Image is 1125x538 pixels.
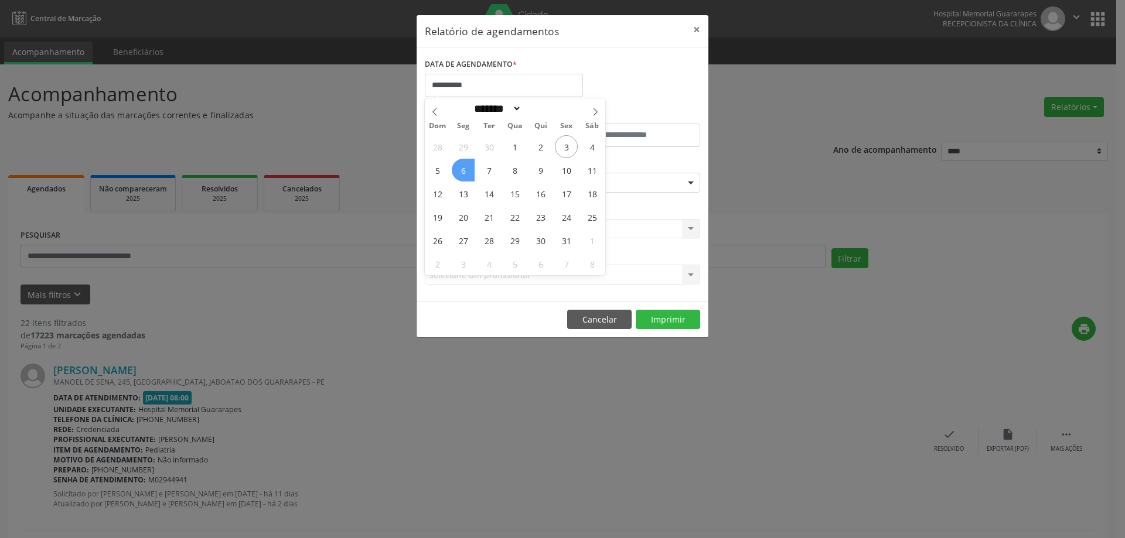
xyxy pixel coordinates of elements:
span: Novembro 6, 2025 [529,252,552,275]
span: Outubro 18, 2025 [581,182,604,205]
span: Outubro 28, 2025 [478,229,500,252]
span: Outubro 27, 2025 [452,229,475,252]
span: Outubro 8, 2025 [503,159,526,181]
span: Sáb [579,122,605,130]
span: Qua [502,122,528,130]
span: Outubro 4, 2025 [581,135,604,158]
span: Outubro 21, 2025 [478,205,500,228]
button: Imprimir [636,310,700,330]
span: Outubro 31, 2025 [555,229,578,252]
span: Outubro 15, 2025 [503,182,526,205]
span: Seg [451,122,476,130]
span: Novembro 1, 2025 [581,229,604,252]
span: Outubro 1, 2025 [503,135,526,158]
span: Outubro 24, 2025 [555,205,578,228]
span: Outubro 10, 2025 [555,159,578,181]
span: Novembro 4, 2025 [478,252,500,275]
span: Novembro 8, 2025 [581,252,604,275]
span: Outubro 29, 2025 [503,229,526,252]
h5: Relatório de agendamentos [425,23,559,39]
span: Outubro 16, 2025 [529,182,552,205]
span: Outubro 9, 2025 [529,159,552,181]
span: Outubro 12, 2025 [426,182,449,205]
span: Outubro 6, 2025 [452,159,475,181]
span: Setembro 29, 2025 [452,135,475,158]
select: Month [470,102,521,115]
span: Outubro 5, 2025 [426,159,449,181]
span: Ter [476,122,502,130]
button: Close [685,15,708,44]
span: Outubro 19, 2025 [426,205,449,228]
span: Outubro 17, 2025 [555,182,578,205]
span: Outubro 14, 2025 [478,182,500,205]
span: Outubro 26, 2025 [426,229,449,252]
span: Outubro 20, 2025 [452,205,475,228]
label: DATA DE AGENDAMENTO [425,56,517,74]
span: Outubro 30, 2025 [529,229,552,252]
span: Novembro 3, 2025 [452,252,475,275]
span: Outubro 3, 2025 [555,135,578,158]
span: Novembro 5, 2025 [503,252,526,275]
span: Outubro 25, 2025 [581,205,604,228]
span: Outubro 23, 2025 [529,205,552,228]
span: Qui [528,122,554,130]
span: Outubro 11, 2025 [581,159,604,181]
span: Outubro 7, 2025 [478,159,500,181]
span: Novembro 7, 2025 [555,252,578,275]
span: Outubro 22, 2025 [503,205,526,228]
span: Setembro 30, 2025 [478,135,500,158]
span: Dom [425,122,451,130]
span: Outubro 2, 2025 [529,135,552,158]
span: Sex [554,122,579,130]
input: Year [521,102,560,115]
span: Setembro 28, 2025 [426,135,449,158]
span: Outubro 13, 2025 [452,182,475,205]
label: ATÉ [565,105,700,124]
button: Cancelar [567,310,632,330]
span: Novembro 2, 2025 [426,252,449,275]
